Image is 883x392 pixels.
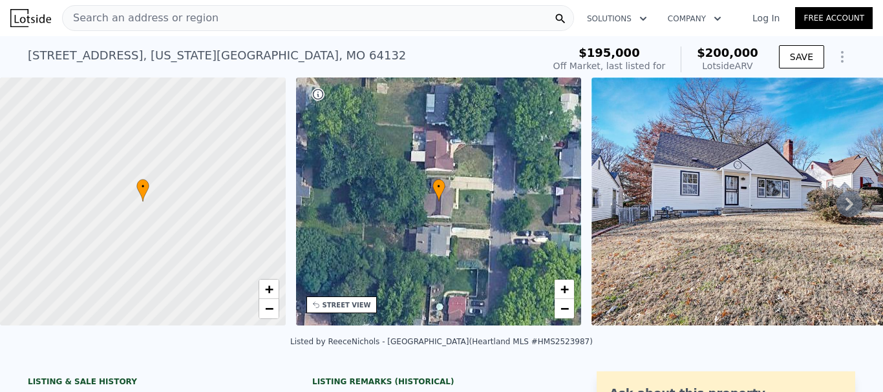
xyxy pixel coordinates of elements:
[28,46,406,65] div: [STREET_ADDRESS] , [US_STATE][GEOGRAPHIC_DATA] , MO 64132
[264,281,273,297] span: +
[779,45,824,68] button: SAVE
[432,181,445,192] span: •
[312,377,571,387] div: Listing Remarks (Historical)
[829,44,855,70] button: Show Options
[10,9,51,27] img: Lotside
[290,337,593,346] div: Listed by ReeceNichols - [GEOGRAPHIC_DATA] (Heartland MLS #HMS2523987)
[28,377,286,389] div: LISTING & SALE HISTORY
[555,299,574,318] a: Zoom out
[657,7,732,30] button: Company
[63,10,218,26] span: Search an address or region
[136,181,149,192] span: •
[795,7,873,29] a: Free Account
[560,281,569,297] span: +
[323,300,371,310] div: STREET VIEW
[555,280,574,299] a: Zoom in
[136,179,149,201] div: •
[264,300,273,316] span: −
[697,46,758,59] span: $200,000
[259,299,279,318] a: Zoom out
[737,12,795,25] a: Log In
[577,7,657,30] button: Solutions
[259,280,279,299] a: Zoom in
[697,59,758,72] div: Lotside ARV
[432,179,445,201] div: •
[553,59,666,72] div: Off Market, last listed for
[579,46,640,59] span: $195,000
[560,300,569,316] span: −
